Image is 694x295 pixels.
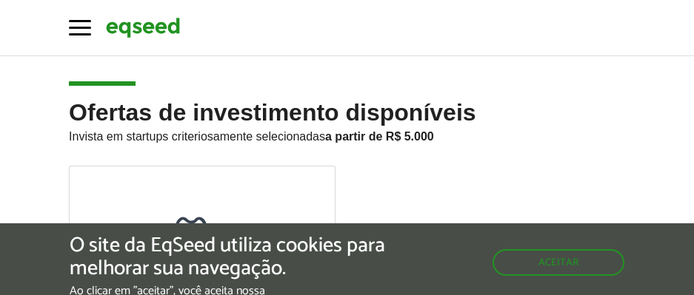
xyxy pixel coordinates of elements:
[325,130,434,143] strong: a partir de R$ 5.000
[69,126,625,143] p: Invista em startups criteriosamente selecionadas
[493,249,624,276] button: Aceitar
[106,16,180,40] img: EqSeed
[70,234,403,280] h5: O site da EqSeed utiliza cookies para melhorar sua navegação.
[69,100,625,166] h2: Ofertas de investimento disponíveis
